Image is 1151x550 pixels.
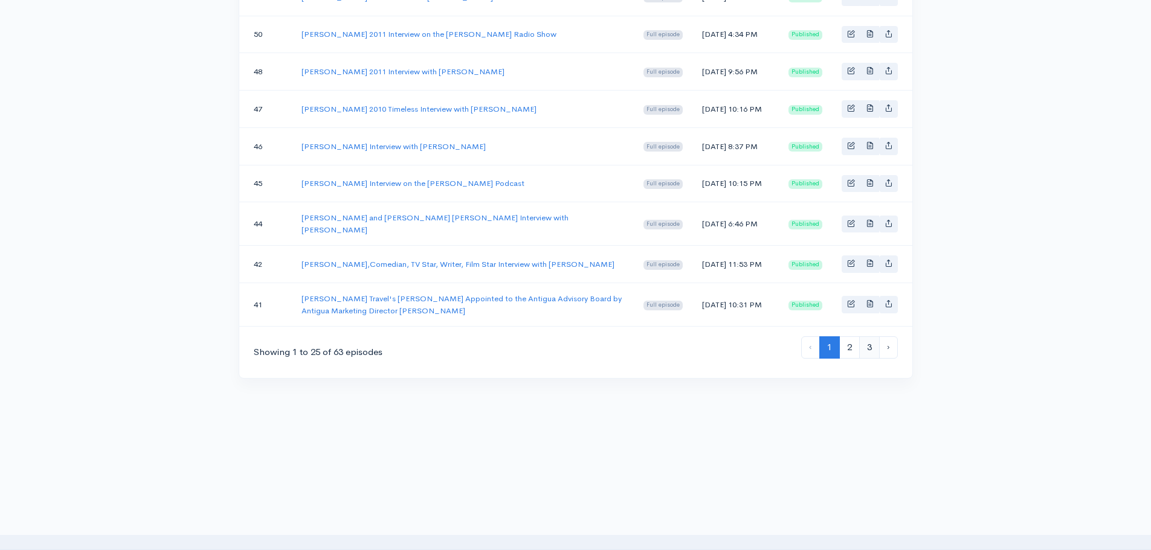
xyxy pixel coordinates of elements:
[239,283,292,327] td: 41
[788,30,822,40] span: Published
[842,216,898,233] div: Basic example
[842,63,898,80] div: Basic example
[301,293,622,316] a: [PERSON_NAME] Travel's [PERSON_NAME] Appointed to the Antigua Advisory Board by Antigua Marketing...
[239,53,292,91] td: 48
[801,336,820,359] li: « Previous
[842,100,898,118] div: Basic example
[692,283,779,327] td: [DATE] 10:31 PM
[692,202,779,246] td: [DATE] 6:46 PM
[788,179,822,189] span: Published
[239,16,292,53] td: 50
[692,53,779,91] td: [DATE] 9:56 PM
[842,175,898,193] div: Basic example
[239,246,292,283] td: 42
[254,345,382,359] div: Showing 1 to 25 of 63 episodes
[239,202,292,246] td: 44
[643,301,683,310] span: Full episode
[301,213,569,235] a: [PERSON_NAME] and [PERSON_NAME] [PERSON_NAME] Interview with [PERSON_NAME]
[788,301,822,310] span: Published
[301,259,614,269] a: [PERSON_NAME],Comedian, TV Star, Writer, Film Star Interview with [PERSON_NAME]
[859,336,880,359] a: 3
[643,142,683,152] span: Full episode
[819,336,840,359] span: 1
[692,16,779,53] td: [DATE] 4:34 PM
[788,142,822,152] span: Published
[239,165,292,202] td: 45
[788,105,822,115] span: Published
[842,26,898,43] div: Basic example
[692,246,779,283] td: [DATE] 11:53 PM
[643,105,683,115] span: Full episode
[301,178,524,188] a: [PERSON_NAME] Interview on the [PERSON_NAME] Podcast
[643,220,683,229] span: Full episode
[643,30,683,40] span: Full episode
[643,68,683,77] span: Full episode
[301,141,486,152] a: [PERSON_NAME] Interview with [PERSON_NAME]
[842,138,898,155] div: Basic example
[643,179,683,189] span: Full episode
[239,91,292,128] td: 47
[788,260,822,270] span: Published
[692,165,779,202] td: [DATE] 10:15 PM
[842,296,898,313] div: Basic example
[301,29,556,39] a: [PERSON_NAME] 2011 Interview on the [PERSON_NAME] Radio Show
[692,127,779,165] td: [DATE] 8:37 PM
[239,127,292,165] td: 46
[643,260,683,270] span: Full episode
[788,220,822,229] span: Published
[692,91,779,128] td: [DATE] 10:16 PM
[879,336,898,359] a: Next »
[788,68,822,77] span: Published
[839,336,860,359] a: 2
[301,104,537,114] a: [PERSON_NAME] 2010 Timeless Interview with [PERSON_NAME]
[301,66,505,77] a: [PERSON_NAME] 2011 Interview with [PERSON_NAME]
[842,255,898,273] div: Basic example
